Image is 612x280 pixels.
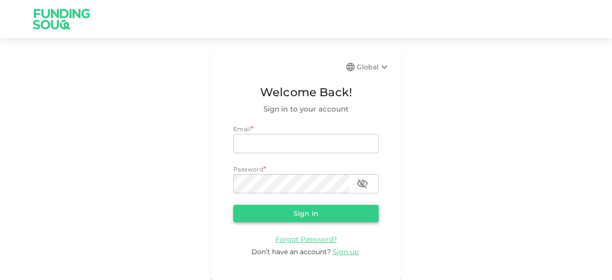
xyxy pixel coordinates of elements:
[357,61,390,73] div: Global
[233,125,251,133] span: Email
[233,174,349,193] input: password
[333,247,359,256] span: Sign up
[233,205,379,222] button: Sign in
[233,166,263,173] span: Password
[275,235,337,244] a: Forgot Password?
[233,103,379,115] span: Sign in to your account
[233,83,379,101] span: Welcome Back!
[233,134,379,153] input: email
[275,235,337,244] span: Forgot Password?
[251,247,331,256] span: Don’t have an account?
